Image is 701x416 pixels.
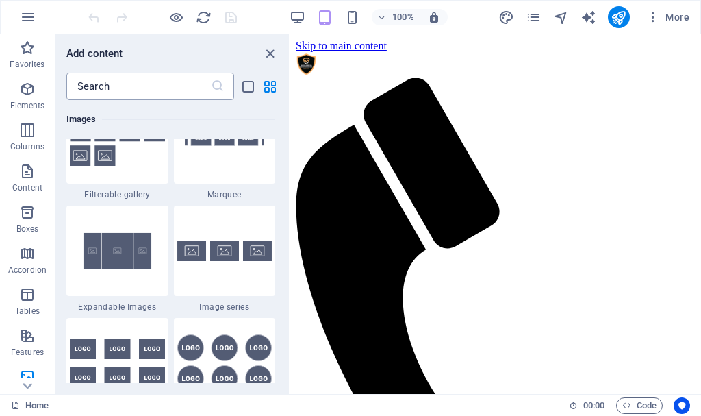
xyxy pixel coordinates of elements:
[583,397,604,414] span: 00 00
[646,10,689,24] span: More
[11,397,49,414] a: Click to cancel selection. Double-click to open Pages
[372,9,420,25] button: 100%
[195,9,212,25] button: reload
[553,10,569,25] i: Navigator
[262,45,278,62] button: close panel
[66,206,168,313] div: Expandable Images
[622,397,657,414] span: Code
[428,11,440,23] i: On resize automatically adjust zoom level to fit chosen device.
[10,141,44,152] p: Columns
[392,9,414,25] h6: 100%
[196,10,212,25] i: Reload page
[66,45,123,62] h6: Add content
[611,10,626,25] i: Publish
[66,189,168,200] span: Filterable gallery
[70,339,165,388] img: logos-on-background.svg
[66,73,211,100] input: Search
[569,397,605,414] h6: Session time
[498,10,514,25] i: Design (Ctrl+Alt+Y)
[168,9,184,25] button: Click here to leave preview mode and continue editing
[174,93,276,200] div: Marquee
[8,265,47,276] p: Accordion
[526,10,541,25] i: Pages (Ctrl+Alt+S)
[240,78,256,95] button: list-view
[10,100,45,111] p: Elements
[15,306,40,317] p: Tables
[10,59,44,70] p: Favorites
[641,6,695,28] button: More
[66,93,168,200] div: Filterable gallery
[581,9,597,25] button: text_generator
[593,400,595,411] span: :
[66,111,275,127] h6: Images
[174,302,276,313] span: Image series
[526,9,542,25] button: pages
[608,6,630,28] button: publish
[66,302,168,313] span: Expandable Images
[262,78,278,95] button: grid-view
[177,241,272,261] img: image-series.svg
[174,206,276,313] div: Image series
[12,182,42,193] p: Content
[16,223,39,234] p: Boxes
[616,397,663,414] button: Code
[581,10,596,25] i: AI Writer
[11,347,44,358] p: Features
[174,189,276,200] span: Marquee
[674,397,690,414] button: Usercentrics
[70,219,165,282] img: ThumbnailImagesexpandonhover-36ZUYZMV_m5FMWoc2QEMTg.svg
[177,334,272,392] img: logos-in-circles.svg
[553,9,570,25] button: navigator
[5,5,97,17] a: Skip to main content
[498,9,515,25] button: design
